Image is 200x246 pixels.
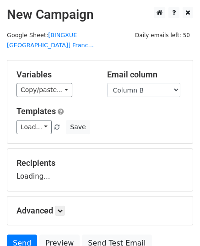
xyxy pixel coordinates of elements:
[16,158,184,182] div: Loading...
[16,206,184,216] h5: Advanced
[66,120,90,134] button: Save
[16,106,56,116] a: Templates
[16,83,72,97] a: Copy/paste...
[107,70,184,80] h5: Email column
[16,158,184,168] h5: Recipients
[16,120,52,134] a: Load...
[132,30,193,40] span: Daily emails left: 50
[132,32,193,38] a: Daily emails left: 50
[7,32,94,49] a: [BINGXUE [GEOGRAPHIC_DATA]] Franc...
[7,32,94,49] small: Google Sheet:
[16,70,93,80] h5: Variables
[7,7,193,22] h2: New Campaign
